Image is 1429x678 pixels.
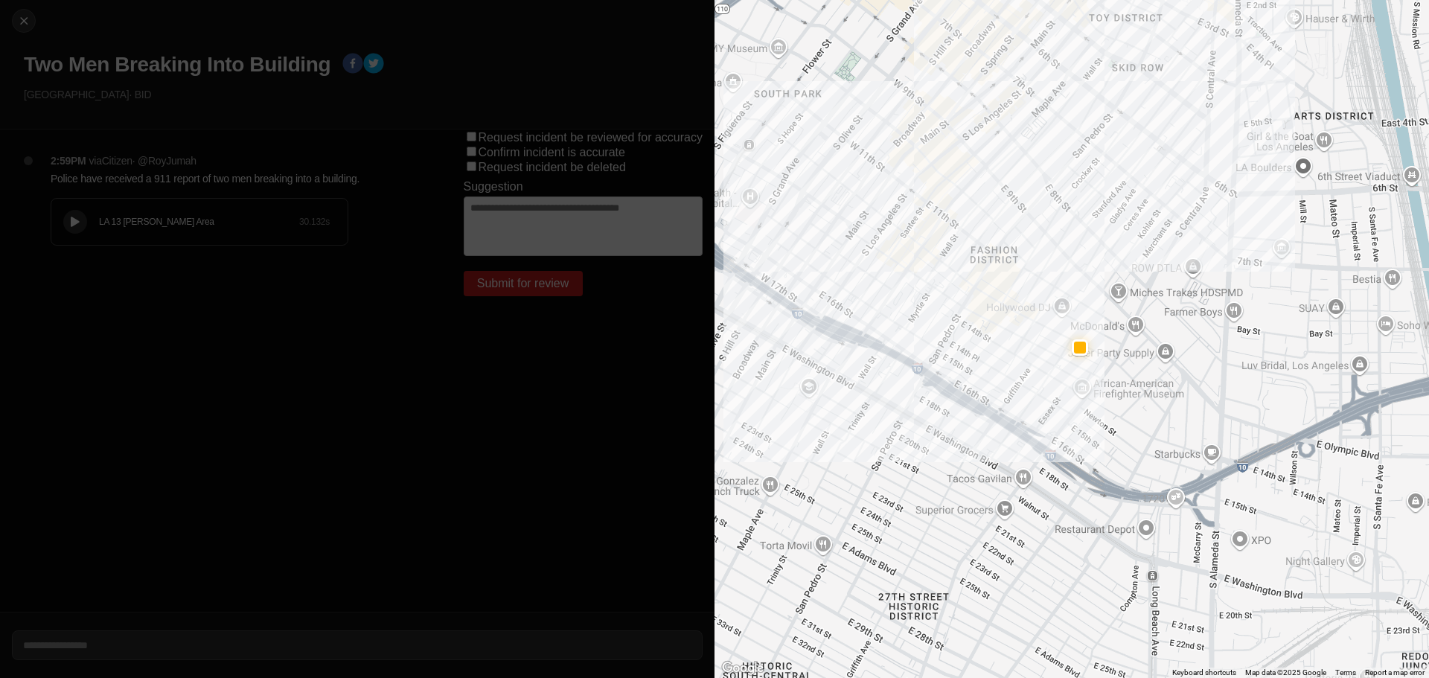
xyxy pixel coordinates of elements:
div: LA 13 [PERSON_NAME] Area [99,216,299,228]
button: Submit for review [464,271,583,296]
img: Google [718,659,767,678]
label: Request incident be deleted [479,161,626,173]
button: Keyboard shortcuts [1172,668,1236,678]
a: Open this area in Google Maps (opens a new window) [718,659,767,678]
div: 30.132 s [299,216,330,228]
h1: Two Men Breaking Into Building [24,51,330,78]
label: Request incident be reviewed for accuracy [479,131,703,144]
p: via Citizen · @ RoyJumah [89,153,196,168]
label: Confirm incident is accurate [479,146,625,159]
button: facebook [342,53,363,77]
p: [GEOGRAPHIC_DATA] · BID [24,87,703,102]
span: Map data ©2025 Google [1245,668,1326,677]
button: cancel [12,9,36,33]
button: twitter [363,53,384,77]
p: Police have received a 911 report of two men breaking into a building. [51,171,404,186]
a: Terms (opens in new tab) [1335,668,1356,677]
img: cancel [16,13,31,28]
p: 2:59PM [51,153,86,168]
a: Report a map error [1365,668,1425,677]
label: Suggestion [464,180,523,194]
